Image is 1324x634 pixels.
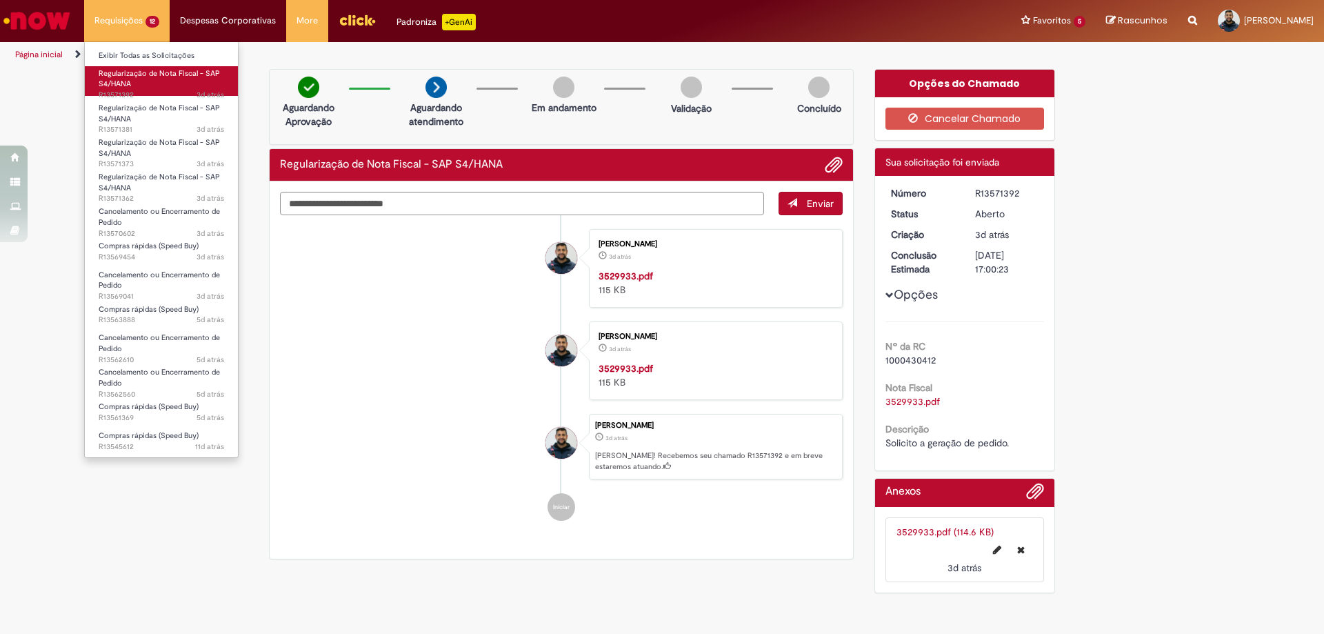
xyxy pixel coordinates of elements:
[99,124,224,135] span: R13571381
[197,389,224,399] span: 5d atrás
[947,562,981,574] time: 26/09/2025 16:00:18
[197,291,224,301] time: 26/09/2025 08:03:11
[99,68,220,90] span: Regularização de Nota Fiscal - SAP S4/HANA
[442,14,476,30] p: +GenAi
[85,365,238,395] a: Aberto R13562560 : Cancelamento ou Encerramento de Pedido
[681,77,702,98] img: img-circle-grey.png
[975,228,1009,241] time: 26/09/2025 16:00:20
[1026,482,1044,507] button: Adicionar anexos
[397,14,476,30] div: Padroniza
[599,333,828,341] div: [PERSON_NAME]
[99,206,220,228] span: Cancelamento ou Encerramento de Pedido
[197,90,224,100] time: 26/09/2025 16:00:21
[99,228,224,239] span: R13570602
[1033,14,1071,28] span: Favoritos
[975,186,1039,200] div: R13571392
[599,240,828,248] div: [PERSON_NAME]
[599,269,828,297] div: 115 KB
[975,228,1009,241] span: 3d atrás
[84,41,239,458] ul: Requisições
[609,252,631,261] span: 3d atrás
[425,77,447,98] img: arrow-next.png
[779,192,843,215] button: Enviar
[195,442,224,452] time: 18/09/2025 08:02:38
[885,382,932,394] b: Nota Fiscal
[545,335,577,366] div: Anderson Cleiton De Andrade
[975,228,1039,241] div: 26/09/2025 16:00:20
[298,77,319,98] img: check-circle-green.png
[609,345,631,353] span: 3d atrás
[85,330,238,360] a: Aberto R13562610 : Cancelamento ou Encerramento de Pedido
[885,395,940,408] a: Download de 3529933.pdf
[885,437,1009,449] span: Solicito a geração de pedido.
[99,413,224,424] span: R13561369
[99,252,224,263] span: R13569454
[1,7,72,34] img: ServiceNow
[885,423,929,435] b: Descrição
[197,124,224,135] time: 26/09/2025 15:58:58
[545,242,577,274] div: Anderson Cleiton De Andrade
[797,101,841,115] p: Concluído
[1118,14,1167,27] span: Rascunhos
[896,526,994,538] a: 3529933.pdf (114.6 KB)
[85,101,238,130] a: Aberto R13571381 : Regularização de Nota Fiscal - SAP S4/HANA
[975,248,1039,276] div: [DATE] 17:00:23
[99,430,199,441] span: Compras rápidas (Speed Buy)
[94,14,143,28] span: Requisições
[885,354,936,366] span: 1000430412
[99,270,220,291] span: Cancelamento ou Encerramento de Pedido
[885,156,999,168] span: Sua solicitação foi enviada
[197,159,224,169] span: 3d atrás
[599,270,653,282] a: 3529933.pdf
[197,228,224,239] span: 3d atrás
[197,355,224,365] span: 5d atrás
[85,428,238,454] a: Aberto R13545612 : Compras rápidas (Speed Buy)
[85,170,238,199] a: Aberto R13571362 : Regularização de Nota Fiscal - SAP S4/HANA
[99,333,220,354] span: Cancelamento ou Encerramento de Pedido
[197,228,224,239] time: 26/09/2025 13:30:43
[180,14,276,28] span: Despesas Corporativas
[85,66,238,96] a: Aberto R13571392 : Regularização de Nota Fiscal - SAP S4/HANA
[885,108,1045,130] button: Cancelar Chamado
[881,207,965,221] dt: Status
[99,367,220,388] span: Cancelamento ou Encerramento de Pedido
[609,345,631,353] time: 26/09/2025 15:59:59
[99,137,220,159] span: Regularização de Nota Fiscal - SAP S4/HANA
[403,101,470,128] p: Aguardando atendimento
[85,268,238,297] a: Aberto R13569041 : Cancelamento ou Encerramento de Pedido
[99,90,224,101] span: R13571392
[1106,14,1167,28] a: Rascunhos
[671,101,712,115] p: Validação
[545,427,577,459] div: Anderson Cleiton De Andrade
[99,172,220,193] span: Regularização de Nota Fiscal - SAP S4/HANA
[807,197,834,210] span: Enviar
[595,422,835,430] div: [PERSON_NAME]
[197,413,224,423] span: 5d atrás
[99,442,224,453] span: R13545612
[885,486,921,498] h2: Anexos
[1244,14,1314,26] span: [PERSON_NAME]
[197,389,224,399] time: 24/09/2025 11:34:10
[197,252,224,262] span: 3d atrás
[146,16,159,28] span: 12
[85,399,238,425] a: Aberto R13561369 : Compras rápidas (Speed Buy)
[197,193,224,204] span: 3d atrás
[85,302,238,328] a: Aberto R13563888 : Compras rápidas (Speed Buy)
[99,315,224,326] span: R13563888
[197,315,224,325] time: 24/09/2025 16:07:57
[599,362,653,375] a: 3529933.pdf
[99,355,224,366] span: R13562610
[85,48,238,63] a: Exibir Todas as Solicitações
[280,192,764,215] textarea: Digite sua mensagem aqui...
[197,315,224,325] span: 5d atrás
[881,228,965,241] dt: Criação
[280,414,843,480] li: Anderson Cleiton De Andrade
[605,434,628,442] span: 3d atrás
[599,361,828,389] div: 115 KB
[197,413,224,423] time: 24/09/2025 07:34:42
[881,186,965,200] dt: Número
[605,434,628,442] time: 26/09/2025 16:00:20
[99,193,224,204] span: R13571362
[85,135,238,165] a: Aberto R13571373 : Regularização de Nota Fiscal - SAP S4/HANA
